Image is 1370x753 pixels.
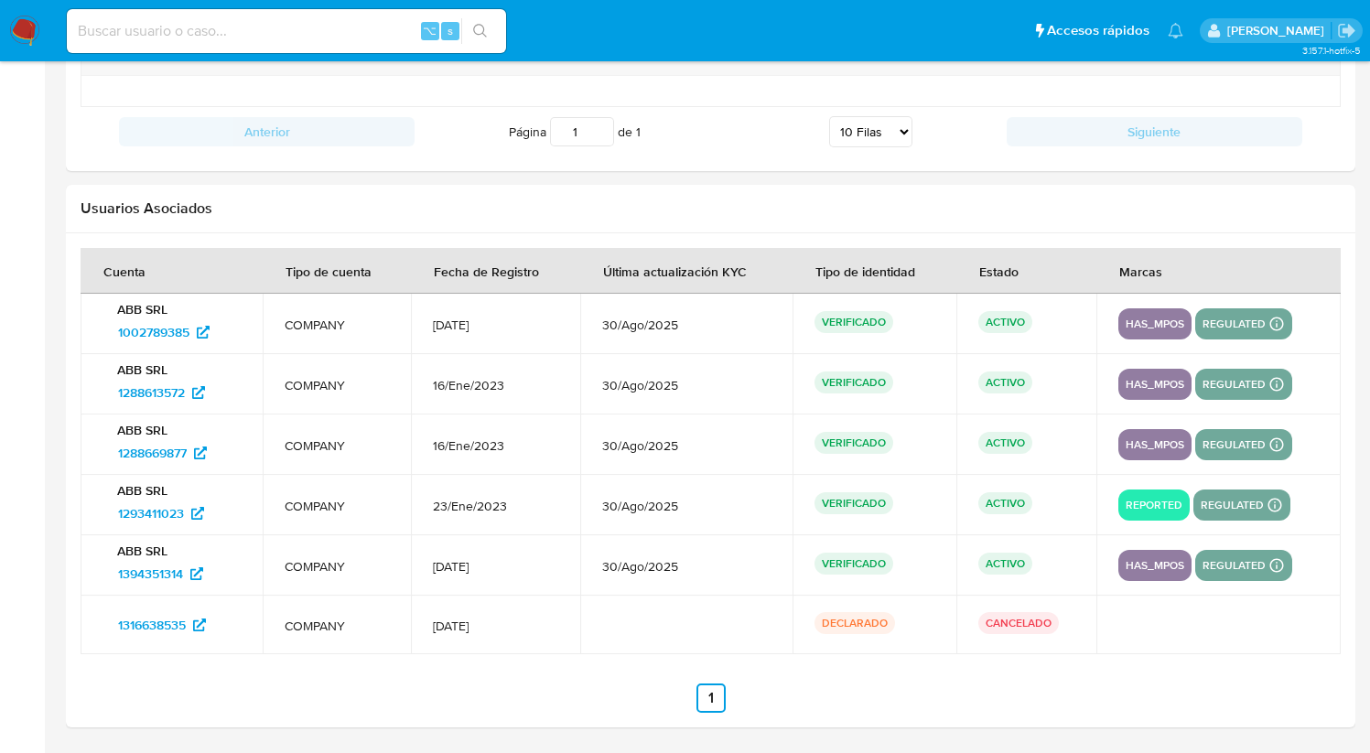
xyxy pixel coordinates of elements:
[67,19,506,43] input: Buscar usuario o caso...
[448,22,453,39] span: s
[1168,23,1183,38] a: Notificaciones
[1227,22,1331,39] p: santiago.reyes@mercadolibre.com
[423,22,437,39] span: ⌥
[81,199,1341,218] h2: Usuarios Asociados
[461,18,499,44] button: search-icon
[1047,21,1149,40] span: Accesos rápidos
[1337,21,1356,40] a: Salir
[1302,43,1361,58] span: 3.157.1-hotfix-5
